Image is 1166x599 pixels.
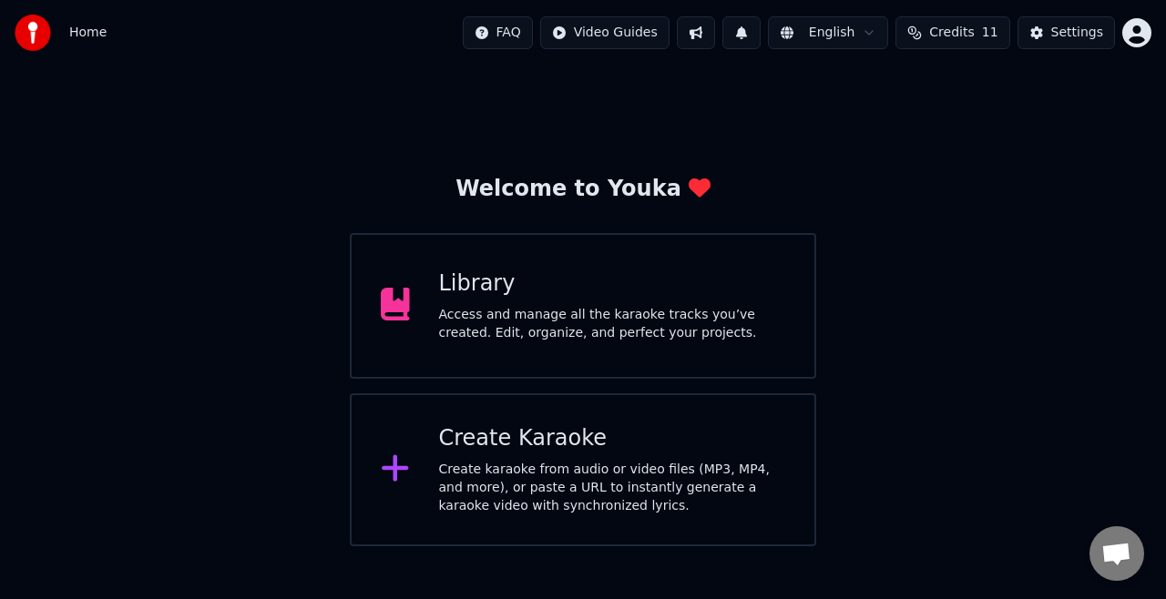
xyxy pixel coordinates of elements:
div: Access and manage all the karaoke tracks you’ve created. Edit, organize, and perfect your projects. [439,306,786,342]
div: Create karaoke from audio or video files (MP3, MP4, and more), or paste a URL to instantly genera... [439,461,786,515]
div: פתח צ'אט [1089,526,1144,581]
button: Video Guides [540,16,670,49]
div: Welcome to Youka [455,175,711,204]
nav: breadcrumb [69,24,107,42]
div: Settings [1051,24,1103,42]
span: Credits [929,24,974,42]
button: Settings [1018,16,1115,49]
span: Home [69,24,107,42]
div: Library [439,269,786,299]
button: FAQ [463,16,533,49]
button: Credits11 [895,16,1009,49]
img: youka [15,15,51,51]
div: Create Karaoke [439,424,786,453]
span: 11 [982,24,998,42]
